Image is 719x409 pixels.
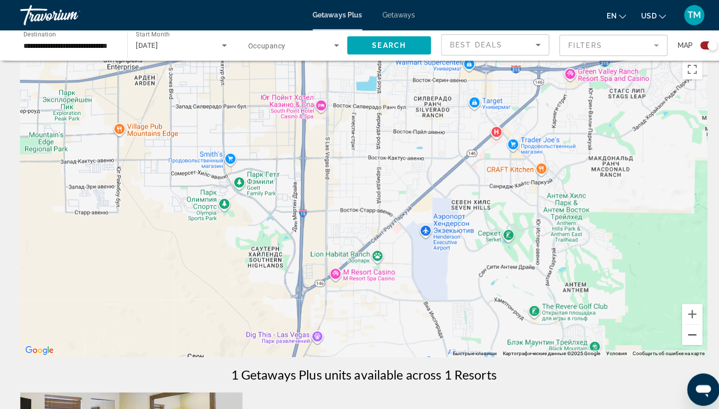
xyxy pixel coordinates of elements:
span: [DATE] [134,41,156,49]
button: Увеличить [674,300,694,320]
span: en [600,12,609,20]
button: Change currency [634,8,658,23]
span: Best Deals [444,40,496,48]
span: Search [367,41,401,49]
span: TM [680,10,693,20]
span: Destination [23,30,55,37]
a: Getaways Plus [309,11,358,19]
button: User Menu [673,4,699,25]
button: Change language [600,8,619,23]
span: USD [634,12,649,20]
a: Условия (ссылка откроется в новой вкладке) [599,346,619,352]
a: Getaways [378,11,410,19]
img: Google [22,340,55,353]
button: Filter [553,34,660,56]
button: Быстрые клавиши [447,346,491,353]
a: Открыть эту область в Google Картах (в новом окне) [22,340,55,353]
iframe: Кнопка запуска окна обмена сообщениями [679,369,711,401]
a: Сообщить об ошибке на карте [625,346,696,352]
span: Map [670,38,685,52]
button: Уменьшить [674,321,694,341]
button: Search [343,36,426,54]
h1: 1 Getaways Plus units available across 1 Resorts [228,363,491,378]
span: Occupancy [245,41,282,49]
a: Travorium [20,2,120,28]
mat-select: Sort by [444,38,534,50]
span: Картографические данные ©2025 Google [497,346,593,352]
span: Start Month [134,31,168,38]
button: Включить полноэкранный режим [674,58,694,78]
